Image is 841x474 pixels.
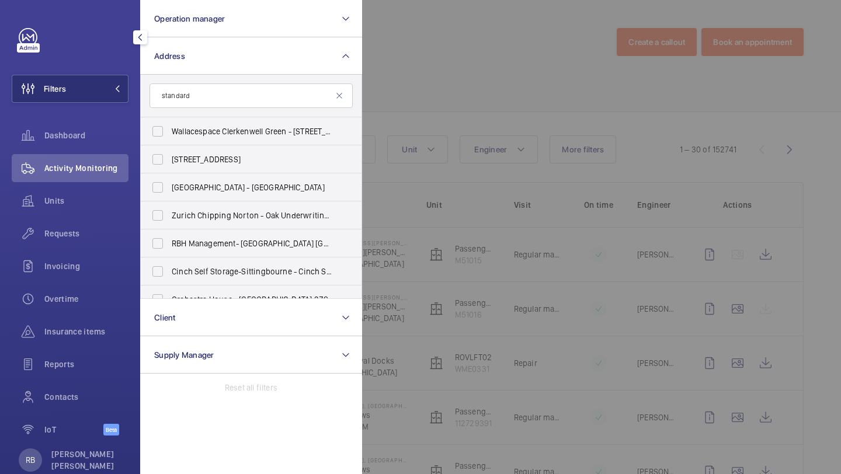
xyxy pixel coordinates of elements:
span: Beta [103,424,119,435]
span: Reports [44,358,128,370]
span: Filters [44,83,66,95]
p: [PERSON_NAME] [PERSON_NAME] [51,448,121,472]
span: Units [44,195,128,207]
span: Dashboard [44,130,128,141]
span: IoT [44,424,103,435]
p: RB [26,454,35,466]
span: Insurance items [44,326,128,337]
span: Invoicing [44,260,128,272]
span: Requests [44,228,128,239]
span: Overtime [44,293,128,305]
span: Contacts [44,391,128,403]
button: Filters [12,75,128,103]
span: Activity Monitoring [44,162,128,174]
